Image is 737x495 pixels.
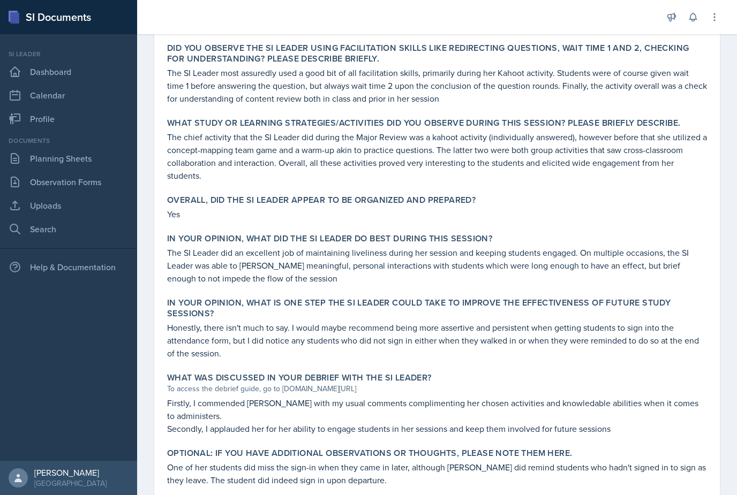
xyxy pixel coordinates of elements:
[4,218,133,240] a: Search
[167,66,707,105] p: The SI Leader most assuredly used a good bit of all facilitation skills, primarily during her Kah...
[167,422,707,435] p: Secondly, I applauded her for her ability to engage students in her sessions and keep them involv...
[4,49,133,59] div: Si leader
[4,85,133,106] a: Calendar
[4,108,133,130] a: Profile
[167,321,707,360] p: Honestly, there isn't much to say. I would maybe recommend being more assertive and persistent wh...
[4,136,133,146] div: Documents
[167,372,432,383] label: What was discussed in your debrief with the SI Leader?
[167,195,476,205] label: Overall, did the SI Leader appear to be organized and prepared?
[34,478,107,489] div: [GEOGRAPHIC_DATA]
[167,208,707,220] p: Yes
[4,61,133,82] a: Dashboard
[167,461,707,486] p: One of her students did miss the sign-in when they came in later, although [PERSON_NAME] did remi...
[167,233,492,244] label: In your opinion, what did the SI Leader do BEST during this session?
[167,246,707,285] p: The SI Leader did an excellent job of maintaining liveliness during her session and keeping stude...
[34,467,107,478] div: [PERSON_NAME]
[167,43,707,64] label: Did you observe the SI Leader using facilitation skills like redirecting questions, wait time 1 a...
[167,448,572,459] label: Optional: If you have additional observations or thoughts, please note them here.
[4,171,133,193] a: Observation Forms
[4,256,133,278] div: Help & Documentation
[167,118,680,128] label: What study or learning strategies/activities did you observe during this session? Please briefly ...
[4,148,133,169] a: Planning Sheets
[4,195,133,216] a: Uploads
[167,383,707,394] div: To access the debrief guide, go to [DOMAIN_NAME][URL]
[167,131,707,182] p: The chief activity that the SI Leader did during the Major Review was a kahoot activity (individu...
[167,397,707,422] p: Firstly, I commended [PERSON_NAME] with my usual comments complimenting her chosen activities and...
[167,298,707,319] label: In your opinion, what is ONE step the SI Leader could take to improve the effectiveness of future...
